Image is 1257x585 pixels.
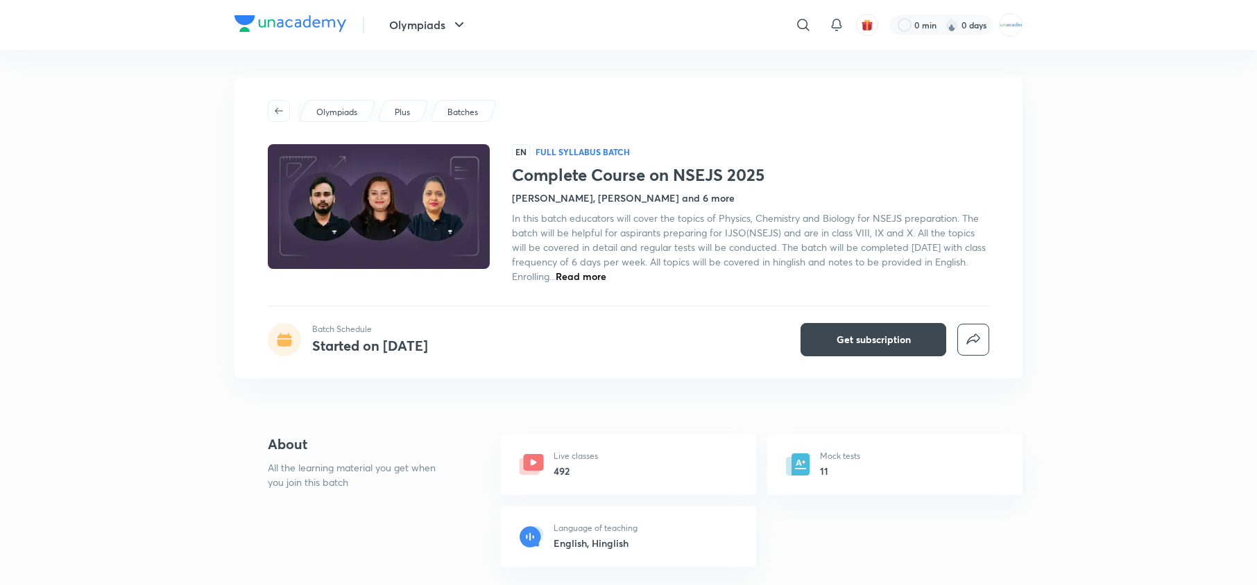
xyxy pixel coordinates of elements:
[234,15,346,32] img: Company Logo
[554,522,638,534] p: Language of teaching
[393,106,413,119] a: Plus
[856,14,878,36] button: avatar
[801,323,946,356] button: Get subscription
[381,11,476,39] button: Olympiads
[512,144,530,159] span: EN
[554,464,598,478] h6: 492
[837,333,911,347] span: Get subscription
[312,323,428,335] p: Batch Schedule
[512,211,986,283] span: In this batch educators will cover the topics of Physics, Chemistry and Biology for NSEJS prepara...
[512,191,735,205] h4: [PERSON_NAME], [PERSON_NAME] and 6 more
[512,165,989,185] h1: Complete Course on NSEJS 2025
[395,106,410,119] p: Plus
[314,106,360,119] a: Olympiads
[554,450,598,462] p: Live classes
[945,18,959,32] img: streak
[556,270,606,283] span: Read more
[234,15,346,35] a: Company Logo
[316,106,357,119] p: Olympiads
[447,106,478,119] p: Batches
[861,19,873,31] img: avatar
[268,434,456,455] h4: About
[554,536,638,550] h6: English, Hinglish
[266,143,492,270] img: Thumbnail
[820,464,860,478] h6: 11
[268,460,447,489] p: All the learning material you get when you join this batch
[536,146,630,157] p: Full Syllabus Batch
[312,336,428,355] h4: Started on [DATE]
[999,13,1023,37] img: MOHAMMED SHOAIB
[820,450,860,462] p: Mock tests
[445,106,481,119] a: Batches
